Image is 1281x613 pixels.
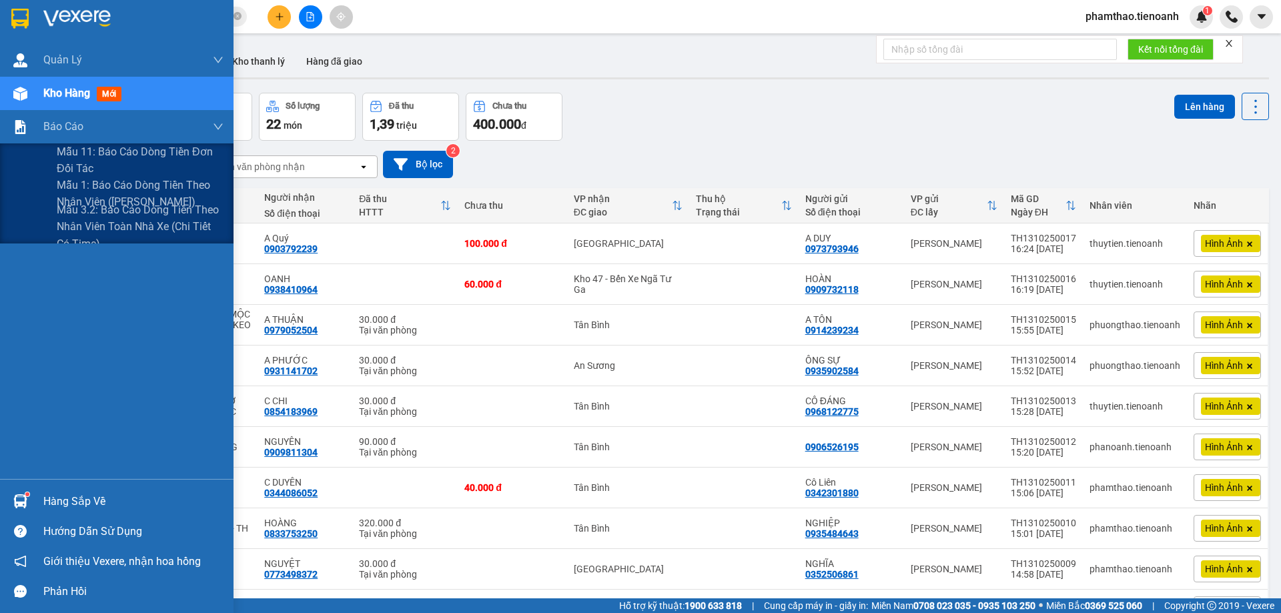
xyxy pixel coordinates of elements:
[299,5,322,29] button: file-add
[1090,523,1180,534] div: phamthao.tienoanh
[1011,284,1076,295] div: 16:19 [DATE]
[1011,193,1065,204] div: Mã GD
[383,151,453,178] button: Bộ lọc
[574,401,683,412] div: Tân Bình
[13,494,27,508] img: warehouse-icon
[904,188,1004,223] th: Toggle SortBy
[1090,320,1180,330] div: phuongthao.tienoanh
[1011,488,1076,498] div: 15:06 [DATE]
[574,193,672,204] div: VP nhận
[359,436,451,447] div: 90.000 đ
[464,279,560,289] div: 60.000 đ
[14,585,27,598] span: message
[871,598,1035,613] span: Miền Nam
[213,55,224,65] span: down
[1090,401,1180,412] div: thuytien.tienoanh
[1207,601,1216,610] span: copyright
[296,45,373,77] button: Hàng đã giao
[264,569,318,580] div: 0773498372
[97,87,121,101] span: mới
[1090,238,1180,249] div: thuytien.tienoanh
[359,447,451,458] div: Tại văn phòng
[359,569,451,580] div: Tại văn phòng
[1039,603,1043,608] span: ⚪️
[359,518,451,528] div: 320.000 đ
[805,243,859,254] div: 0973793946
[57,201,224,251] span: Mẫu 3.2: Báo cáo dòng tiền theo nhân viên toàn nhà xe (Chi Tiết Có Time)
[264,396,346,406] div: C CHI
[574,320,683,330] div: Tân Bình
[1128,39,1214,60] button: Kết nối tổng đài
[1085,600,1142,611] strong: 0369 525 060
[11,9,29,29] img: logo-vxr
[911,564,997,574] div: [PERSON_NAME]
[1011,558,1076,569] div: TH1310250009
[286,101,320,111] div: Số lượng
[306,12,315,21] span: file-add
[805,284,859,295] div: 0909732118
[1011,406,1076,417] div: 15:28 [DATE]
[359,355,451,366] div: 30.000 đ
[1205,441,1243,453] span: Hình Ảnh
[213,121,224,132] span: down
[264,436,346,447] div: NGUYÊN
[13,53,27,67] img: warehouse-icon
[805,193,897,204] div: Người gửi
[1011,366,1076,376] div: 15:52 [DATE]
[43,51,82,68] span: Quản Lý
[805,355,897,366] div: ÔNG SỰ
[268,5,291,29] button: plus
[574,238,683,249] div: [GEOGRAPHIC_DATA]
[359,314,451,325] div: 30.000 đ
[264,314,346,325] div: A THUẬN
[752,598,754,613] span: |
[330,5,353,29] button: aim
[805,558,897,569] div: NGHĨA
[1174,95,1235,119] button: Lên hàng
[574,523,683,534] div: Tân Bình
[805,273,897,284] div: HOÀN
[1205,319,1243,331] span: Hình Ảnh
[911,207,987,217] div: ĐC lấy
[359,207,440,217] div: HTTT
[1138,42,1203,57] span: Kết nối tổng đài
[264,273,346,284] div: OANH
[1205,482,1243,494] span: Hình Ảnh
[911,360,997,371] div: [PERSON_NAME]
[1011,518,1076,528] div: TH1310250010
[883,39,1117,60] input: Nhập số tổng đài
[264,406,318,417] div: 0854183969
[359,528,451,539] div: Tại văn phòng
[1011,569,1076,580] div: 14:58 [DATE]
[57,143,224,177] span: Mẫu 11: Báo cáo dòng tiền đơn đối tác
[1205,400,1243,412] span: Hình Ảnh
[1090,279,1180,289] div: thuytien.tienoanh
[359,406,451,417] div: Tại văn phòng
[234,11,242,23] span: close-circle
[1205,6,1210,15] span: 1
[1075,8,1190,25] span: phamthao.tienoanh
[25,492,29,496] sup: 1
[805,396,897,406] div: CÔ ĐÁNG
[574,564,683,574] div: [GEOGRAPHIC_DATA]
[1011,447,1076,458] div: 15:20 [DATE]
[805,233,897,243] div: A DUY
[574,273,683,295] div: Kho 47 - Bến Xe Ngã Tư Ga
[805,325,859,336] div: 0914239234
[805,477,897,488] div: Cô Liên
[43,522,224,542] div: Hướng dẫn sử dụng
[264,477,346,488] div: C DUYÊN
[14,555,27,568] span: notification
[264,208,346,219] div: Số điện thoại
[43,492,224,512] div: Hàng sắp về
[1196,11,1208,23] img: icon-new-feature
[264,558,346,569] div: NGUYỆT
[805,569,859,580] div: 0352506861
[43,118,83,135] span: Báo cáo
[619,598,742,613] span: Hỗ trợ kỹ thuật:
[696,193,781,204] div: Thu hộ
[911,238,997,249] div: [PERSON_NAME]
[1224,39,1234,48] span: close
[1205,237,1243,249] span: Hình Ảnh
[1205,278,1243,290] span: Hình Ảnh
